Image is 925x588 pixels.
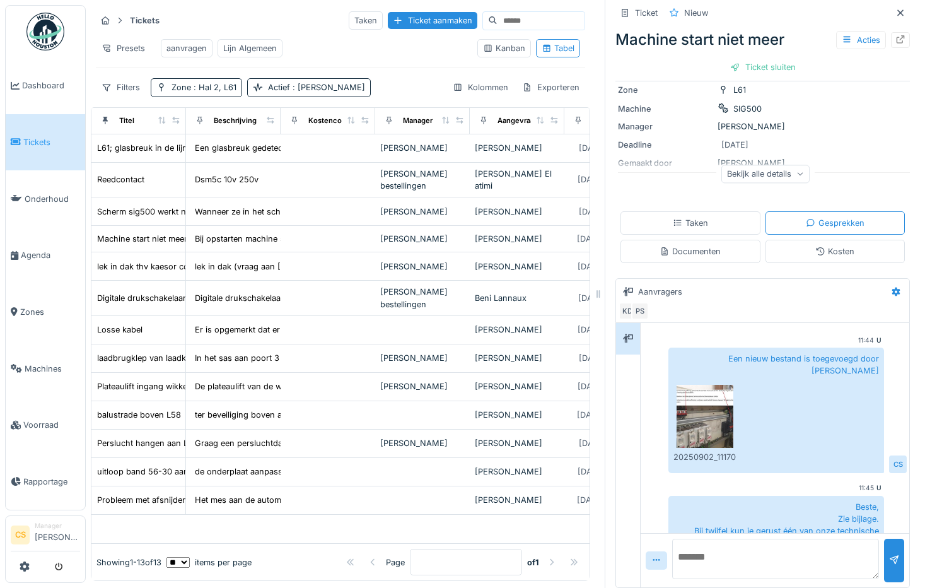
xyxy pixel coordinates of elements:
[579,142,645,154] div: [DATE] @ 11:38:06
[195,206,389,218] div: Wanneer ze in het scherm iets willen aanpassen ...
[475,494,559,506] div: [PERSON_NAME]
[815,245,854,257] div: Kosten
[97,173,144,185] div: Reedcontact
[619,302,636,320] div: KD
[527,556,539,568] strong: of 1
[11,526,30,544] li: CS
[97,233,187,245] div: Machine start niet meer
[97,261,225,273] div: lek in dak thv kaesor compressor
[806,217,864,229] div: Gesprekken
[733,84,746,96] div: L61
[195,380,376,392] div: De plateaulift van de wikkelstraat waar pallets...
[579,352,645,364] div: [DATE] @ 14:12:48
[22,79,80,91] span: Dashboard
[97,206,248,218] div: Scherm sig500 werkt niet hoe het moet
[20,306,80,318] span: Zones
[96,39,151,57] div: Presets
[618,103,713,115] div: Machine
[380,261,465,273] div: [PERSON_NAME]
[618,84,713,96] div: Zone
[195,292,313,304] div: Digitale drukschakelaar [URL]..
[475,142,559,154] div: [PERSON_NAME]
[23,419,80,431] span: Voorraad
[380,142,465,154] div: [PERSON_NAME]
[859,483,874,493] div: 11:45
[635,7,658,19] div: Ticket
[858,336,874,345] div: 11:44
[97,142,187,154] div: L61; glasbreuk in de lijn
[6,170,85,227] a: Onderhoud
[615,28,910,51] div: Machine start niet meer
[475,409,559,421] div: [PERSON_NAME]
[119,115,134,126] div: Titel
[876,336,881,345] div: U
[125,15,165,26] strong: Tickets
[380,233,465,245] div: [PERSON_NAME]
[214,115,257,126] div: Beschrijving
[388,12,477,29] div: Ticket aanmaken
[172,81,236,93] div: Zone
[668,348,884,474] div: Een nieuw bestand is toegevoegd door [PERSON_NAME]
[195,142,386,154] div: Een glasbreuk gedetecteerd aan L61. Gelieve dit...
[97,352,336,364] div: laadbrugklep van laadkade 3 gaat klapt moeilijk uit naar boven
[673,217,708,229] div: Taken
[35,521,80,548] li: [PERSON_NAME]
[308,115,351,126] div: Kostencode
[349,11,383,30] div: Taken
[23,476,80,488] span: Rapportage
[97,292,186,304] div: Digitale drukschakelaar
[97,437,198,449] div: Perslucht hangen aan L83
[475,380,559,392] div: [PERSON_NAME]
[578,173,646,185] div: [DATE] @ 13:44:00
[542,42,574,54] div: Tabel
[97,409,181,421] div: balustrade boven L58
[403,115,433,126] div: Manager
[380,206,465,218] div: [PERSON_NAME]
[6,57,85,114] a: Dashboard
[380,286,465,310] div: [PERSON_NAME] bestellingen
[475,352,559,364] div: [PERSON_NAME]
[578,380,646,392] div: [DATE] @ 20:21:39
[25,193,80,205] span: Onderhoud
[6,284,85,341] a: Zones
[26,13,64,50] img: Badge_color-CXgf-gQk.svg
[6,340,85,397] a: Machines
[380,380,465,392] div: [PERSON_NAME]
[195,352,389,364] div: In het sas aan poort 3 gaat de laadbrugklep moe...
[660,245,721,257] div: Documenten
[195,494,387,506] div: Het mes aan de automatische wikkelstraat snijdt...
[475,437,559,449] div: [PERSON_NAME]
[618,139,713,151] div: Deadline
[579,437,644,449] div: [DATE] @ 17:58:12
[497,115,561,126] div: Aangevraagd door
[475,466,559,478] div: [PERSON_NAME]
[11,521,80,551] a: CS Manager[PERSON_NAME]
[631,302,649,320] div: PS
[195,324,375,336] div: Er is opgemerkt dat er een kabel los is bij de ...
[195,261,348,273] div: lek in dak (vraag aan [PERSON_NAME])
[25,363,80,375] span: Machines
[578,324,646,336] div: [DATE] @ 14:34:50
[618,121,713,132] div: Manager
[380,437,465,449] div: [PERSON_NAME]
[96,78,146,97] div: Filters
[97,466,216,478] div: uitloop band 56-30 aanpassen
[380,168,465,192] div: [PERSON_NAME] bestellingen
[97,380,477,392] div: Plateaulift ingang wikkelstraat maakt piepend en schurend lawaai bij op- en neerwaartse beweging.
[618,121,907,132] div: [PERSON_NAME]
[166,42,207,54] div: aanvragen
[268,81,365,93] div: Actief
[195,437,395,449] div: Graag een persluchtdarm hangen aan lijn 83 zoda...
[475,324,559,336] div: [PERSON_NAME]
[578,261,646,273] div: [DATE] @ 15:06:06
[475,292,559,304] div: Beni Lannaux
[579,206,645,218] div: [DATE] @ 16:12:04
[6,397,85,454] a: Voorraad
[578,466,646,478] div: [DATE] @ 15:52:36
[577,409,647,421] div: [DATE] @ 09:22:59
[195,173,259,185] div: Dsm5c 10v 250v
[191,83,236,92] span: : Hal 2, L61
[475,168,559,192] div: [PERSON_NAME] El atimi
[21,249,80,261] span: Agenda
[733,103,762,115] div: SIG500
